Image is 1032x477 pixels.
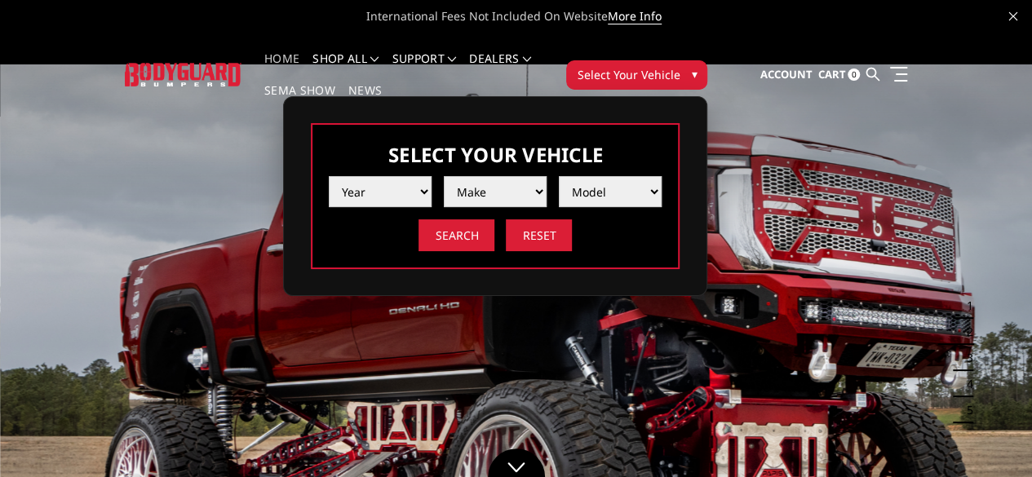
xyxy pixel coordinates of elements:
[817,67,845,82] span: Cart
[392,53,456,85] a: Support
[348,85,382,117] a: News
[506,219,572,251] input: Reset
[848,68,860,81] span: 0
[264,85,335,117] a: SEMA Show
[488,448,545,477] a: Click to Down
[957,345,973,371] button: 3 of 5
[264,53,299,85] a: Home
[957,293,973,319] button: 1 of 5
[329,141,662,168] h3: Select Your Vehicle
[577,66,680,83] span: Select Your Vehicle
[957,371,973,397] button: 4 of 5
[760,67,812,82] span: Account
[329,176,432,207] select: Please select the value from list.
[608,8,662,24] a: More Info
[312,53,379,85] a: shop all
[957,319,973,345] button: 2 of 5
[469,53,531,85] a: Dealers
[957,397,973,423] button: 5 of 5
[125,63,241,86] img: BODYGUARD BUMPERS
[760,53,812,97] a: Account
[444,176,547,207] select: Please select the value from list.
[691,65,697,82] span: ▾
[419,219,494,251] input: Search
[566,60,707,90] button: Select Your Vehicle
[817,53,860,97] a: Cart 0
